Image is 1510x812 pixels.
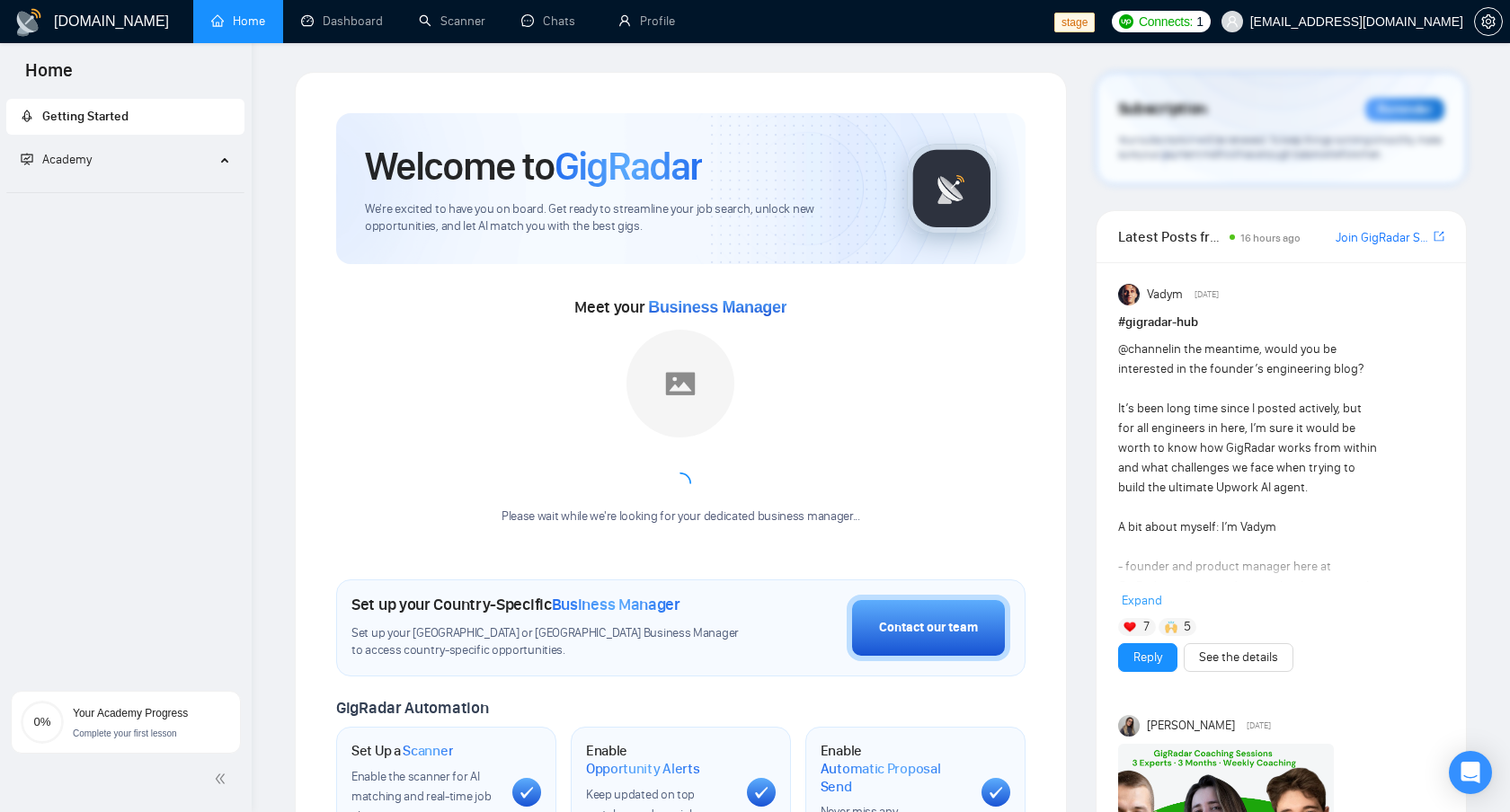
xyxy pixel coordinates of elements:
li: Getting Started [6,99,244,135]
button: Reply [1118,643,1177,672]
span: Meet your [574,297,786,317]
img: placeholder.png [626,330,734,437]
span: Getting Started [42,109,129,124]
span: Opportunity Alerts [586,760,700,778]
span: Business Manager [648,298,786,316]
span: 5 [1184,618,1191,636]
span: [DATE] [1247,718,1271,734]
span: Home [11,57,87,95]
a: export [1434,228,1444,245]
span: Vadym [1147,285,1183,304]
span: stage [1054,13,1095,32]
a: homeHome [211,13,265,29]
div: Open Intercom Messenger [1449,751,1492,794]
h1: Set Up a [351,742,453,760]
span: Your subscription will be renewed. To keep things running smoothly, make sure your payment method... [1118,133,1442,162]
span: [DATE] [1195,287,1219,303]
span: loading [670,472,691,494]
img: Vadym [1118,284,1140,305]
a: userProfile [618,13,675,29]
img: ❤️ [1124,621,1136,633]
span: Complete your first lesson [73,728,177,738]
img: gigradar-logo.png [907,144,997,234]
span: Set up your [GEOGRAPHIC_DATA] or [GEOGRAPHIC_DATA] Business Manager to access country-specific op... [351,625,747,659]
span: export [1434,229,1444,243]
img: Mariia Heshka [1118,715,1140,737]
a: setting [1474,14,1503,29]
span: Connects: [1139,12,1193,31]
span: 1 [1196,12,1204,31]
span: Academy [21,152,92,167]
img: 🙌 [1165,621,1177,633]
div: Please wait while we're looking for your dedicated business manager... [491,508,871,525]
span: GigRadar Automation [336,698,488,718]
span: Expand [1122,593,1162,608]
h1: Welcome to [365,142,702,190]
span: Academy [42,152,92,167]
span: @channel [1118,341,1171,357]
a: Join GigRadar Slack Community [1336,228,1430,248]
span: 0% [21,716,64,728]
button: setting [1474,7,1503,36]
span: [PERSON_NAME] [1147,716,1235,736]
button: Contact our team [847,595,1010,661]
div: Contact our team [879,618,978,638]
span: Your Academy Progress [73,707,188,719]
span: double-left [214,770,232,788]
button: See the details [1184,643,1293,672]
h1: Enable [586,742,733,777]
a: dashboardDashboard [301,13,383,29]
span: GigRadar [555,142,702,190]
a: searchScanner [419,13,485,29]
span: We're excited to have you on board. Get ready to streamline your job search, unlock new opportuni... [365,201,878,235]
a: See the details [1199,648,1278,667]
img: upwork-logo.png [1119,14,1133,29]
span: Business Manager [552,595,680,614]
span: rocket [21,110,33,122]
h1: Enable [821,742,967,795]
span: 16 hours ago [1240,232,1301,244]
span: user [1226,15,1239,28]
span: setting [1475,14,1502,29]
h1: # gigradar-hub [1118,313,1444,332]
span: Subscription [1118,94,1207,125]
span: Latest Posts from the GigRadar Community [1118,225,1224,248]
li: Academy Homepage [6,185,244,197]
h1: Set up your Country-Specific [351,595,680,614]
a: Reply [1133,648,1162,667]
img: logo [14,8,43,37]
a: messageChats [521,13,582,29]
div: Reminder [1365,98,1444,121]
span: Automatic Proposal Send [821,760,967,795]
span: Scanner [403,742,453,760]
span: fund-projection-screen [21,153,33,165]
span: 7 [1143,618,1150,636]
